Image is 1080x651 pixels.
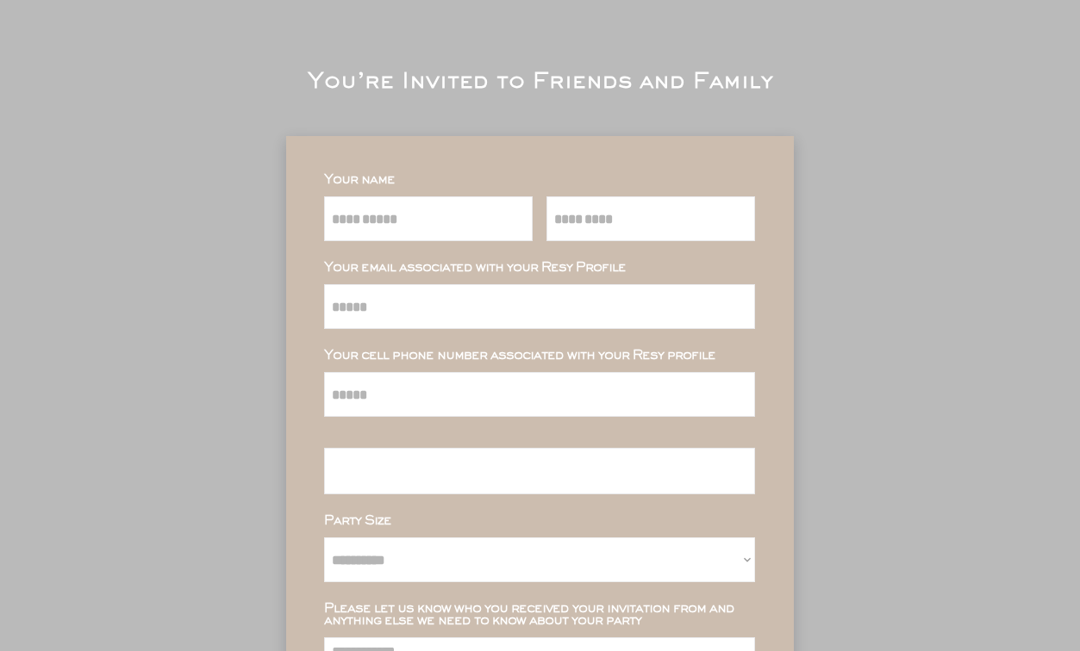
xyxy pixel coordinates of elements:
[324,603,755,627] div: Please let us know who you received your invitation from and anything else we need to know about ...
[308,72,773,93] div: You’re Invited to Friends and Family
[324,515,755,527] div: Party Size
[324,350,755,362] div: Your cell phone number associated with your Resy profile
[324,262,755,274] div: Your email associated with your Resy Profile
[324,174,755,186] div: Your name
